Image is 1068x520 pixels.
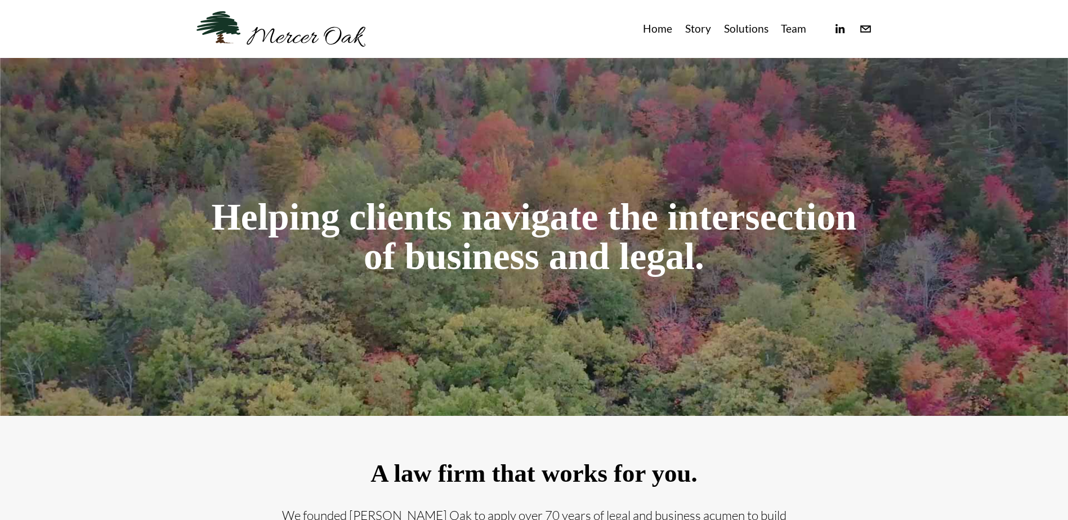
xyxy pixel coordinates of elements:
[685,20,711,38] a: Story
[781,20,806,38] a: Team
[643,20,672,38] a: Home
[833,23,846,35] a: linkedin-unauth
[724,20,768,38] a: Solutions
[859,23,872,35] a: info@merceroaklaw.com
[196,198,872,277] h1: Helping clients navigate the intersection of business and legal.
[281,460,788,488] h2: A law firm that works for you.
